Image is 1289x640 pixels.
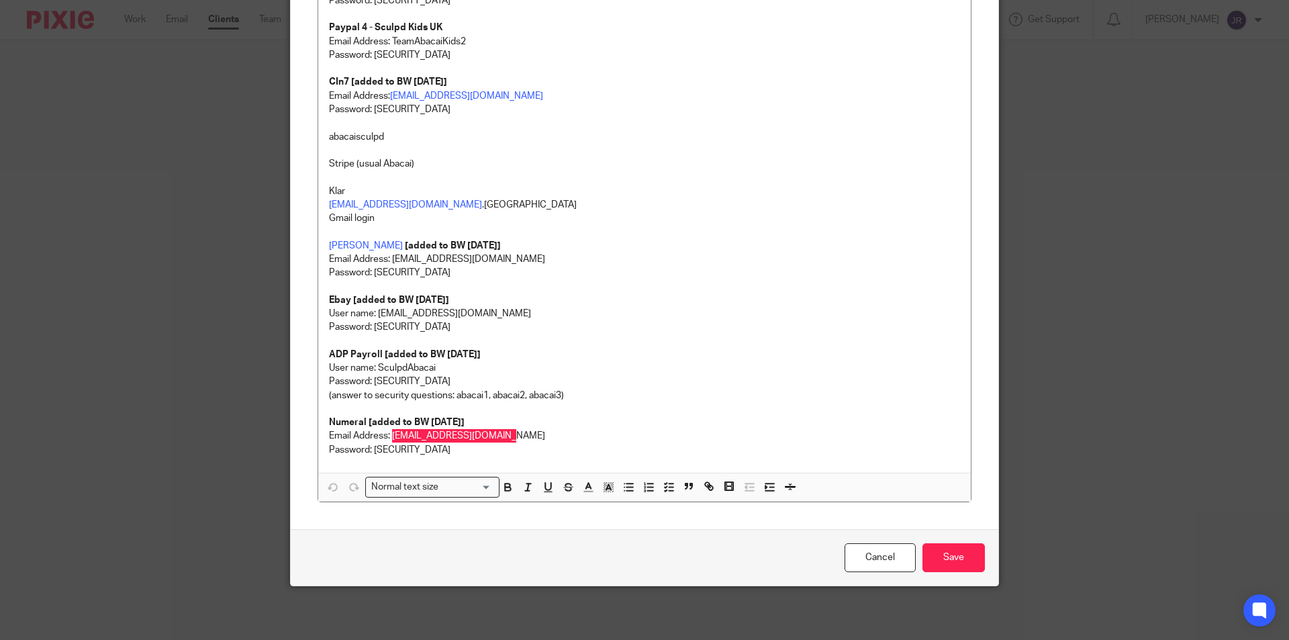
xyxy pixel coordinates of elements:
div: Search for option [365,477,499,498]
a: [EMAIL_ADDRESS][DOMAIN_NAME] [329,200,482,210]
p: User name: [EMAIL_ADDRESS][DOMAIN_NAME] [329,307,960,320]
a: Cancel [845,543,916,572]
p: Email Address: [329,89,960,103]
a: [EMAIL_ADDRESS][DOMAIN_NAME] [390,91,543,101]
p: Password: [SECURITY_DATA] [329,320,960,334]
p: Password: [SECURITY_DATA] [329,443,960,457]
p: abacaisculpd [329,130,960,144]
input: Save [922,543,985,572]
strong: ADP Payroll [added to BW [DATE]] [329,350,481,359]
p: Password: [SECURITY_DATA] [329,103,960,116]
p: Email Address: TeamAbacaiKids2 Password: [SECURITY_DATA] [329,35,960,62]
a: [PERSON_NAME] [329,241,403,250]
strong: Numeral [added to BW [DATE]] [329,418,465,427]
strong: Ebay [added to BW [DATE]] [329,295,449,305]
strong: [added to BW [DATE]] [405,241,501,250]
span: Normal text size [369,480,442,494]
p: Email Address: [EMAIL_ADDRESS][DOMAIN_NAME] [329,253,960,266]
p: User name: SculpdAbacai [329,361,960,375]
strong: [added to BW [DATE]] [351,77,447,87]
p: Gmail login [329,212,960,225]
p: Password: [SECURITY_DATA] [329,375,960,388]
p: (answer to security questions: abacai1, abacai2, abacai3) [329,389,960,402]
p: Email Address: [EMAIL_ADDRESS][DOMAIN_NAME] [329,429,960,443]
strong: Paypal 4 - Sculpd Kids UK [329,23,442,32]
p: Klar [329,185,960,198]
input: Search for option [443,480,491,494]
p: .[GEOGRAPHIC_DATA] [329,198,960,212]
p: Stripe (usual Abacai) [329,157,960,171]
p: Password: [SECURITY_DATA] [329,266,960,279]
strong: CIn7 [329,77,349,87]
